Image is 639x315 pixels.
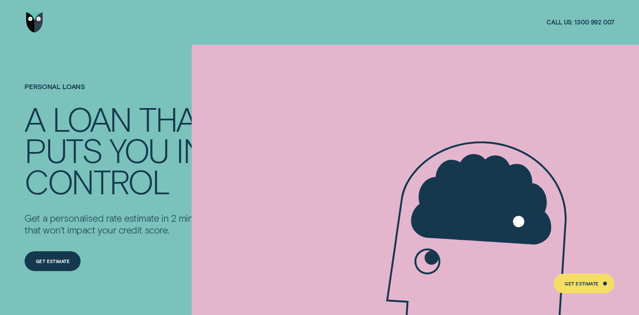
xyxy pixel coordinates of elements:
[24,134,102,166] div: PUTS
[547,19,573,27] span: Call us:
[24,103,219,197] h4: A LOAN THAT PUTS YOU IN CONTROL
[24,83,219,103] h1: Personal Loans
[26,12,43,33] img: Wisr
[24,251,81,272] a: Get Estimate
[24,103,44,134] div: A
[574,19,614,27] span: 1300 992 007
[547,19,614,27] a: Call us:1300 992 007
[554,274,615,294] a: Get Estimate
[109,134,168,166] div: YOU
[24,166,169,197] div: CONTROL
[139,103,210,134] div: THAT
[52,103,131,134] div: LOAN
[24,212,219,236] p: Get a personalised rate estimate in 2 minutes that won't impact your credit score.
[176,134,204,166] div: IN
